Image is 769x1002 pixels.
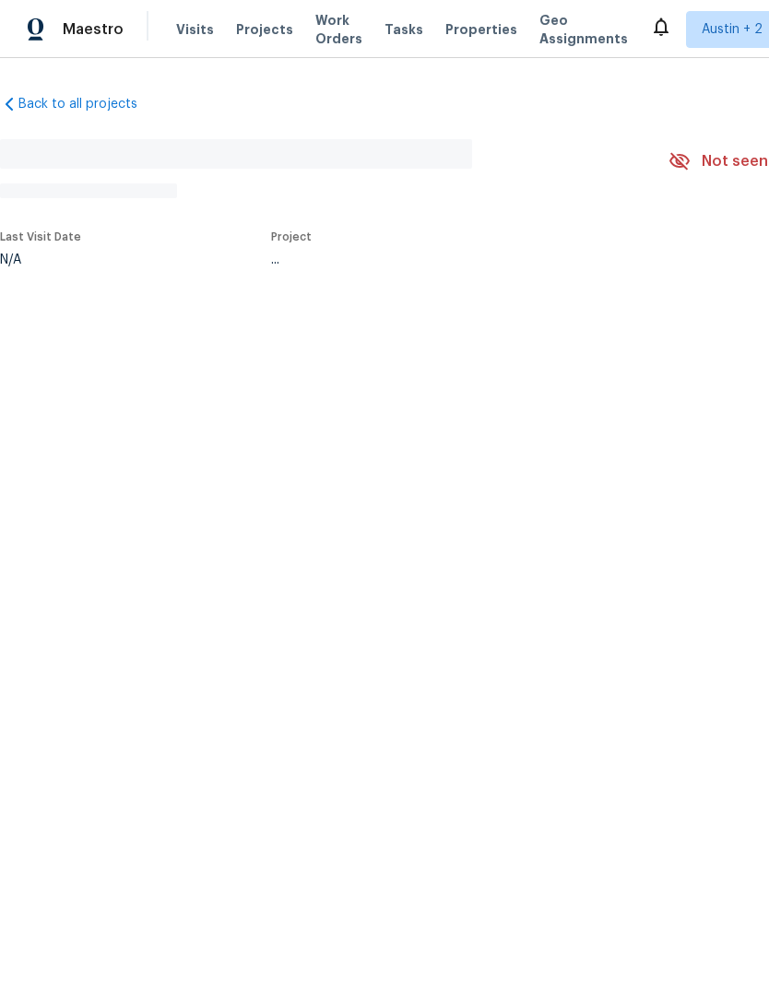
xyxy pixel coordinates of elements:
span: Properties [445,20,517,39]
div: ... [271,253,625,266]
span: Tasks [384,23,423,36]
span: Projects [236,20,293,39]
span: Visits [176,20,214,39]
span: Project [271,231,312,242]
span: Work Orders [315,11,362,48]
span: Geo Assignments [539,11,628,48]
span: Austin + 2 [702,20,763,39]
span: Maestro [63,20,124,39]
